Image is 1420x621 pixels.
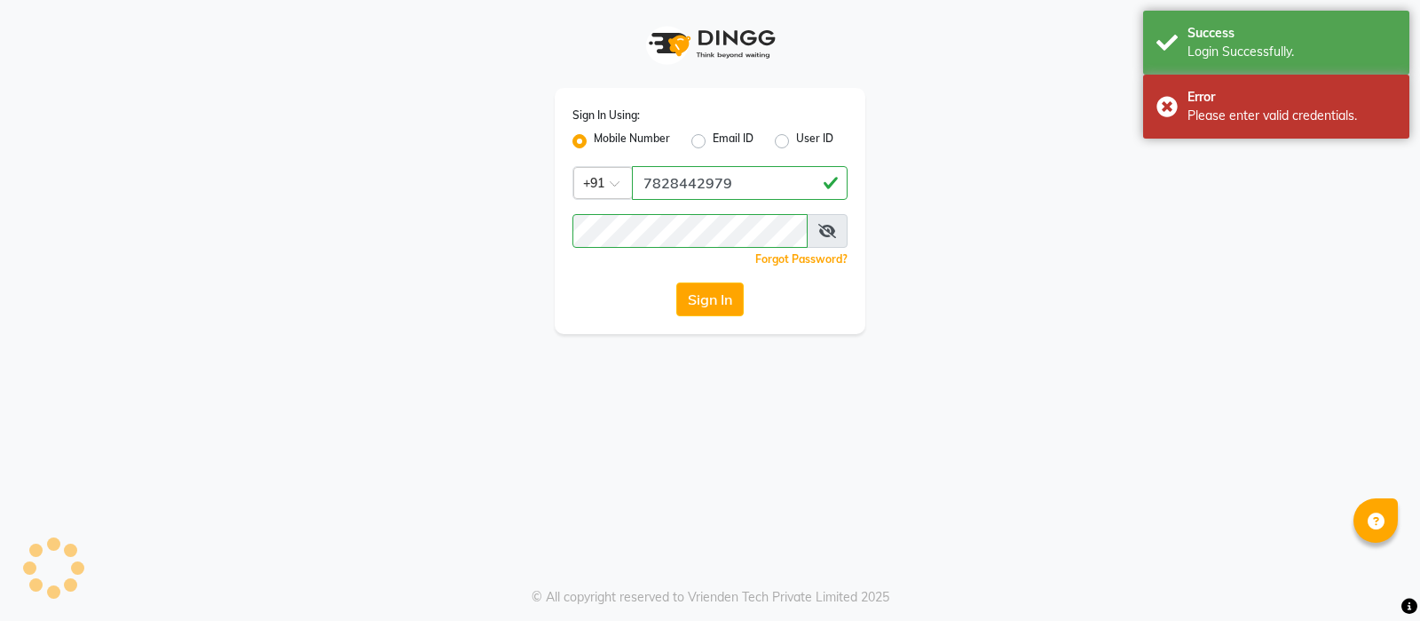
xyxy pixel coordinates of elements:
div: Error [1187,88,1396,107]
label: User ID [796,131,833,152]
label: Mobile Number [594,131,670,152]
label: Sign In Using: [572,107,640,123]
div: Please enter valid credentials. [1187,107,1396,125]
div: Login Successfully. [1187,43,1396,61]
iframe: chat widget [1345,550,1402,603]
input: Username [572,214,808,248]
label: Email ID [713,131,753,152]
button: Sign In [676,283,744,316]
input: Username [632,166,848,200]
div: Success [1187,24,1396,43]
img: logo1.svg [639,18,781,70]
a: Forgot Password? [755,252,848,266]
